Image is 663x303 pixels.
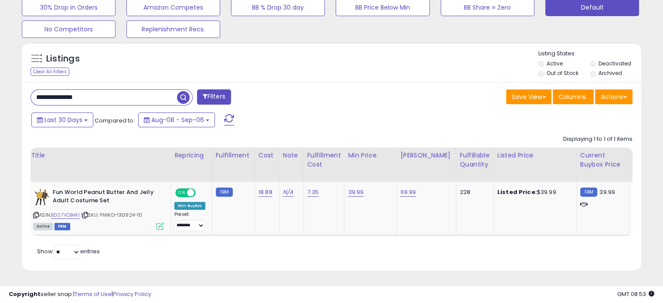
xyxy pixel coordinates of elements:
span: Columns [558,92,586,101]
div: Note [283,151,300,160]
button: Columns [553,89,594,104]
div: [PERSON_NAME] [400,151,452,160]
a: Privacy Policy [113,290,151,298]
label: Deactivated [598,60,631,67]
button: Last 30 Days [31,112,93,127]
button: Save View [506,89,551,104]
span: OFF [194,189,208,197]
a: 39.99 [348,188,364,197]
div: Fulfillment [216,151,251,160]
strong: Copyright [9,290,41,298]
span: Aug-08 - Sep-06 [151,116,204,124]
div: Clear All Filters [31,68,69,76]
div: 228 [460,188,487,196]
div: ASIN: [33,188,164,229]
div: Displaying 1 to 1 of 1 items [563,135,632,143]
label: Archived [598,69,622,77]
div: Min Price [348,151,393,160]
span: | SKU: FNWD-130924-10 [81,211,143,218]
span: ON [176,189,187,197]
b: Fun World Peanut Butter And Jelly Adult Costume Set [53,188,159,207]
div: Fulfillment Cost [307,151,341,169]
span: Show: entries [37,247,100,255]
label: Out of Stock [547,69,578,77]
div: seller snap | | [9,290,151,299]
button: Filters [197,89,231,105]
b: Listed Price: [497,188,537,196]
span: Compared to: [95,116,135,125]
a: 69.99 [400,188,416,197]
button: Replenishment Recs. [126,20,220,38]
div: Title [31,151,167,160]
h5: Listings [46,53,80,65]
span: All listings currently available for purchase on Amazon [33,223,53,230]
span: FBM [54,223,70,230]
small: FBM [216,187,233,197]
label: Active [547,60,563,67]
button: Actions [595,89,632,104]
a: B007VOB4KI [51,211,80,219]
div: Listed Price [497,151,573,160]
p: Listing States: [538,50,641,58]
div: Repricing [174,151,208,160]
span: 39.99 [599,188,615,196]
div: Cost [258,151,275,160]
div: Fulfillable Quantity [460,151,490,169]
button: No Competitors [22,20,116,38]
span: Last 30 Days [44,116,82,124]
span: 2025-10-8 08:53 GMT [617,290,654,298]
img: 51yVUUYGVYL._SL40_.jpg [33,188,51,206]
a: 7.35 [307,188,319,197]
div: Preset: [174,211,205,231]
div: 33% [632,188,661,196]
small: FBM [580,187,597,197]
a: Terms of Use [75,290,112,298]
a: N/A [283,188,293,197]
div: Current Buybox Price [580,151,625,169]
button: Aug-08 - Sep-06 [138,112,215,127]
a: 18.88 [258,188,272,197]
div: $39.99 [497,188,570,196]
div: Win BuyBox [174,202,205,210]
